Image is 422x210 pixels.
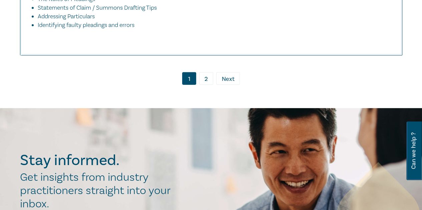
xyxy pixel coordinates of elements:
[38,21,395,30] li: Identifying faulty pleadings and errors
[410,125,417,176] span: Can we help ?
[182,72,196,85] a: 1
[216,72,240,85] a: Next
[222,75,235,84] span: Next
[38,12,389,21] li: Addressing Particulars
[20,152,177,169] h2: Stay informed.
[199,72,213,85] a: 2
[38,4,389,12] li: Statements of Claim / Summons Drafting Tips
